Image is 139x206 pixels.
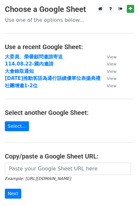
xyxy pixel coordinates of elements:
[107,62,116,66] small: View
[100,68,116,74] a: View
[5,54,63,60] a: 大委員、榮譽顧問邀請寄送
[5,17,134,23] p: Use one of the options below...
[5,152,134,160] h4: Copy/paste a Google Sheet URL:
[5,109,134,116] h4: Select another Google Sheet:
[5,43,134,51] h4: Use a recent Google Sheet:
[100,83,116,89] a: View
[107,55,116,59] small: View
[5,5,134,14] h3: Choose a Google Sheet
[5,121,29,131] a: Select...
[5,163,131,175] input: Paste your Google Sheet URL here
[5,75,100,81] a: [DATE]推動客語為通行語績優單位表揚典禮
[5,189,21,199] input: Next
[100,54,116,60] a: View
[107,69,116,74] small: View
[100,75,116,81] a: View
[107,83,116,88] small: View
[5,176,71,181] small: Example: [URL][DOMAIN_NAME]
[5,61,53,67] a: 114.08.22-國內邀請
[100,61,116,67] a: View
[5,68,34,74] a: 大會錄取通知
[5,83,38,89] a: 社團增邀1-2位
[107,76,116,81] small: View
